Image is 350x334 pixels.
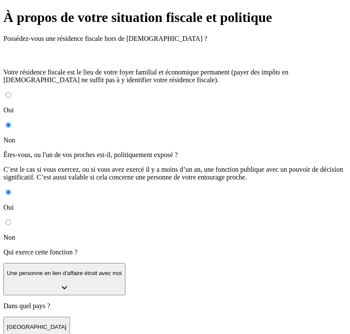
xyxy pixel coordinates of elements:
p: Êtes-vous, ou l'un de vos proches est-il, politiquement exposé ? [3,151,347,159]
input: Non [6,122,11,128]
p: Votre résidence fiscale est le lieu de votre foyer familial et économique permanent (payer des im... [3,68,347,84]
p: Dans quel pays ? [3,302,347,310]
p: C’est le cas si vous exercez, ou si vous avez exercé il y a moins d’un an, une fonction publique ... [3,166,347,181]
button: Une personne en lien d'affaire étroit avec moi [3,263,125,295]
p: Non [3,234,347,241]
input: Oui [6,92,11,98]
input: Non [6,220,11,225]
p: Non [3,136,347,144]
p: Une personne en lien d'affaire étroit avec moi [7,270,122,276]
input: Oui [6,189,11,195]
p: [GEOGRAPHIC_DATA] [7,324,67,330]
p: Qui exerce cette fonction ? [3,248,347,256]
p: Oui [3,106,347,114]
p: Oui [3,204,347,211]
p: Possédez-vous une résidence fiscale hors de [DEMOGRAPHIC_DATA] ? [3,35,347,43]
h1: À propos de votre situation fiscale et politique [3,9,347,25]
